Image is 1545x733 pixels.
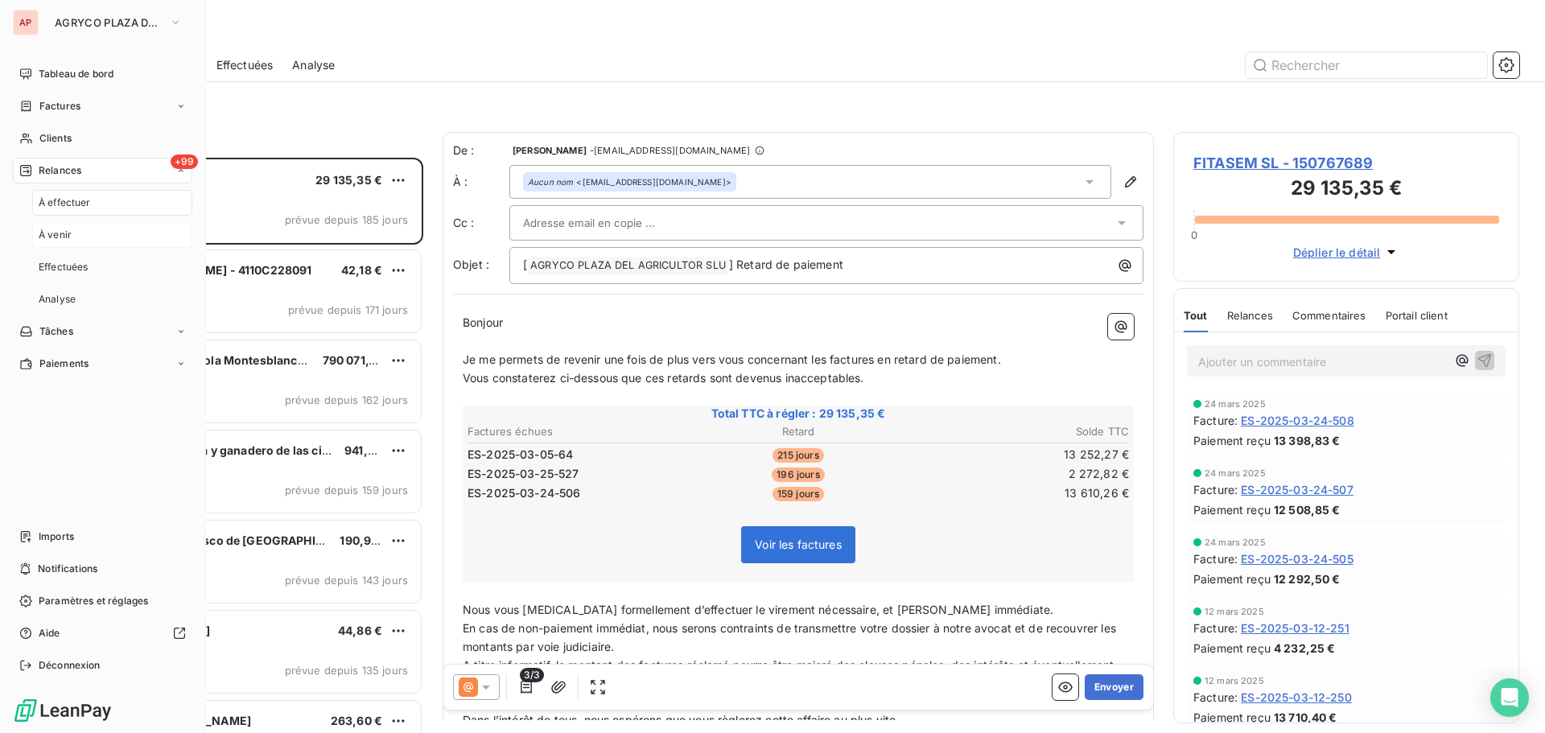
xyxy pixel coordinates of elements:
[39,67,113,81] span: Tableau de bord
[39,99,80,113] span: Factures
[463,713,899,727] span: Dans l’intérêt de tous, nous espérons que vous règlerez cette affaire au plus vite.
[39,529,74,544] span: Imports
[1205,537,1266,547] span: 24 mars 2025
[323,353,392,367] span: 790 071,18 €
[465,406,1131,422] span: Total TTC à régler : 29 135,35 €
[1193,640,1271,657] span: Paiement reçu
[468,485,581,501] span: ES-2025-03-24-506
[216,57,274,73] span: Effectuées
[39,292,76,307] span: Analyse
[39,658,101,673] span: Déconnexion
[1293,244,1381,261] span: Déplier le détail
[453,257,489,271] span: Objet :
[463,603,1053,616] span: Nous vous [MEDICAL_DATA] formellement d’effectuer le virement nécessaire, et [PERSON_NAME] immédi...
[467,423,686,440] th: Factures échues
[1193,174,1499,206] h3: 29 135,35 €
[77,158,423,733] div: grid
[1193,412,1238,429] span: Facture :
[772,448,823,463] span: 215 jours
[338,624,382,637] span: 44,86 €
[463,371,864,385] span: Vous constaterez ci-dessous que ces retards sont devenus inacceptables.
[171,154,198,169] span: +99
[1241,550,1353,567] span: ES-2025-03-24-505
[590,146,750,155] span: - [EMAIL_ADDRESS][DOMAIN_NAME]
[1241,689,1352,706] span: ES-2025-03-12-250
[341,263,382,277] span: 42,18 €
[463,658,1117,690] span: A titre informatif, le montant des factures réclamé pourra être majoré des clauses pénales, des i...
[463,621,1119,653] span: En cas de non-paiement immédiat, nous serons contraints de transmettre votre dossier à notre avoc...
[528,257,728,275] span: AGRYCO PLAZA DEL AGRICULTOR SLU
[331,714,382,727] span: 263,60 €
[772,487,824,501] span: 159 jours
[39,594,148,608] span: Paramètres et réglages
[1193,152,1499,174] span: FITASEM SL - 150767689
[1241,481,1353,498] span: ES-2025-03-24-507
[285,213,408,226] span: prévue depuis 185 jours
[39,260,89,274] span: Effectuées
[39,228,72,242] span: À venir
[1386,309,1448,322] span: Portail client
[292,57,335,73] span: Analyse
[285,574,408,587] span: prévue depuis 143 jours
[39,163,81,178] span: Relances
[1193,620,1238,636] span: Facture :
[910,446,1130,463] td: 13 252,27 €
[523,257,527,271] span: [
[528,176,731,187] div: <[EMAIL_ADDRESS][DOMAIN_NAME]>
[1274,709,1337,726] span: 13 710,40 €
[1193,481,1238,498] span: Facture :
[1205,607,1264,616] span: 12 mars 2025
[39,196,91,210] span: À effectuer
[523,211,696,235] input: Adresse email en copie ...
[910,465,1130,483] td: 2 272,82 €
[1205,468,1266,478] span: 24 mars 2025
[463,315,503,329] span: Bonjour
[1193,550,1238,567] span: Facture :
[1292,309,1366,322] span: Commentaires
[1274,640,1336,657] span: 4 232,25 €
[39,626,60,640] span: Aide
[39,356,89,371] span: Paiements
[38,562,97,576] span: Notifications
[1274,432,1341,449] span: 13 398,83 €
[1193,501,1271,518] span: Paiement reçu
[113,533,362,547] span: Asociación Aprisco de [GEOGRAPHIC_DATA]
[55,16,163,29] span: AGRYCO PLAZA DEL AGRICULTOR SLU
[1193,432,1271,449] span: Paiement reçu
[1274,570,1341,587] span: 12 292,50 €
[39,131,72,146] span: Clients
[285,664,408,677] span: prévue depuis 135 jours
[528,176,573,187] em: Aucun nom
[729,257,843,271] span: ] Retard de paiement
[468,466,579,482] span: ES-2025-03-25-527
[13,10,39,35] div: AP
[1241,620,1349,636] span: ES-2025-03-12-251
[453,174,509,190] label: À :
[1241,412,1354,429] span: ES-2025-03-24-508
[453,215,509,231] label: Cc :
[463,352,1001,366] span: Je me permets de revenir une fois de plus vers vous concernant les factures en retard de paiement.
[1205,399,1266,409] span: 24 mars 2025
[13,620,192,646] a: Aide
[688,423,908,440] th: Retard
[1288,243,1405,261] button: Déplier le détail
[1205,676,1264,686] span: 12 mars 2025
[1184,309,1208,322] span: Tout
[113,353,340,367] span: Comercial Agrícola Montesblancos, S.L.
[13,698,113,723] img: Logo LeanPay
[113,443,393,457] span: Servicio agrícola y ganadero de las cinco Villas s.l
[1193,689,1238,706] span: Facture :
[772,467,824,482] span: 196 jours
[1227,309,1273,322] span: Relances
[910,484,1130,502] td: 13 610,26 €
[755,537,842,551] span: Voir les factures
[39,324,73,339] span: Tâches
[288,303,408,316] span: prévue depuis 171 jours
[520,668,544,682] span: 3/3
[113,263,312,277] span: M. [PERSON_NAME] - 4110C228091
[1490,678,1529,717] div: Open Intercom Messenger
[315,173,382,187] span: 29 135,35 €
[340,533,389,547] span: 190,94 €
[344,443,393,457] span: 941,38 €
[1274,501,1341,518] span: 12 508,85 €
